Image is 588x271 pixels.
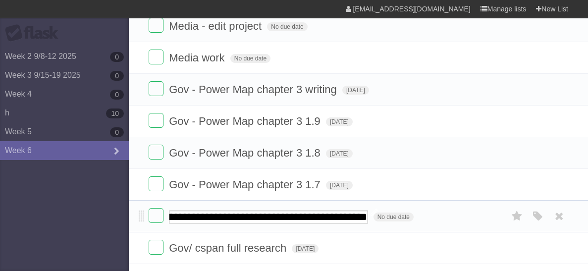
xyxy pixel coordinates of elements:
label: Done [149,176,163,191]
b: 0 [110,52,124,62]
span: Gov - Power Map chapter 3 1.8 [169,147,323,159]
span: [DATE] [326,181,353,190]
label: Star task [508,208,527,224]
span: No due date [374,213,414,221]
label: Done [149,50,163,64]
span: No due date [267,22,307,31]
label: Done [149,18,163,33]
label: Done [149,81,163,96]
label: Done [149,113,163,128]
b: 0 [110,90,124,100]
label: Done [149,240,163,255]
b: 10 [106,108,124,118]
span: [DATE] [326,117,353,126]
span: [DATE] [342,86,369,95]
span: [DATE] [326,149,353,158]
span: [DATE] [292,244,319,253]
: Gov - Power Map chapter 3 1.7 [169,178,323,191]
b: 0 [110,71,124,81]
span: Media - edit project [169,20,264,32]
div: Flask [5,24,64,42]
span: Media work [169,52,227,64]
label: Done [149,208,163,223]
span: Gov/ cspan full research [169,242,289,254]
span: Gov - Power Map chapter 3 writing [169,83,339,96]
span: No due date [230,54,270,63]
b: 0 [110,127,124,137]
label: Done [149,145,163,160]
span: Gov - Power Map chapter 3 1.9 [169,115,323,127]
